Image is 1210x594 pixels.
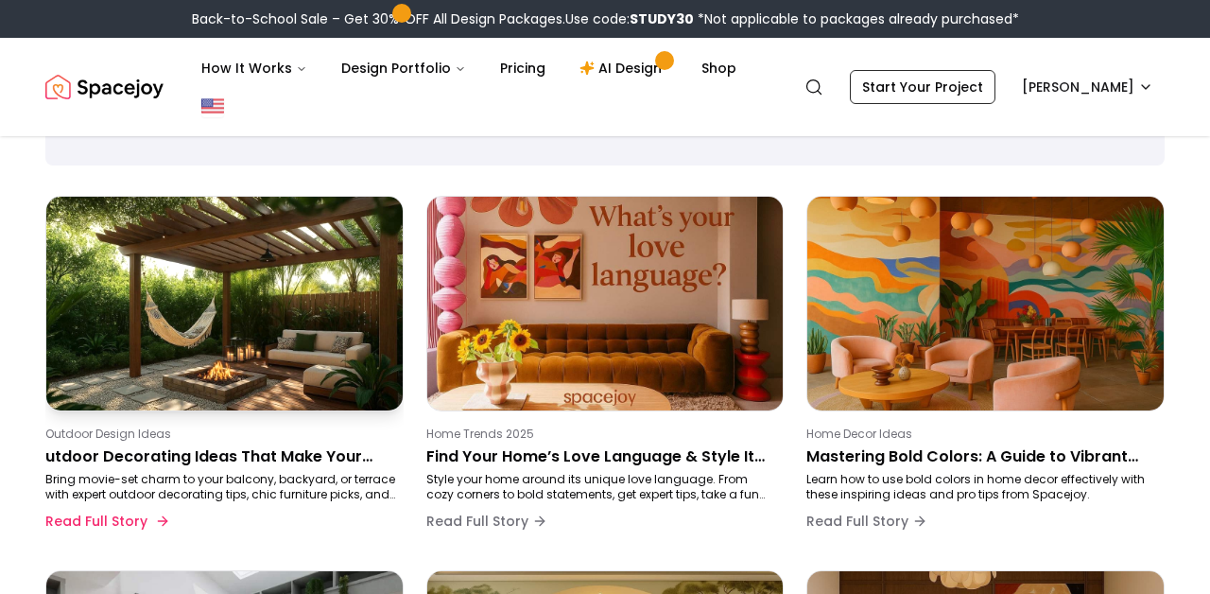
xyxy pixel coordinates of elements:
img: utdoor Decorating Ideas That Make Your Space Feel Straight Out of a Movie [46,197,403,411]
p: Bring movie-set charm to your balcony, backyard, or terrace with expert outdoor decorating tips, ... [45,472,396,502]
img: Mastering Bold Colors: A Guide to Vibrant Home Decor [807,197,1164,411]
nav: Global [45,38,1165,136]
a: utdoor Decorating Ideas That Make Your Space Feel Straight Out of a MovieOutdoor Design Ideasutdo... [45,196,404,548]
a: AI Design [564,49,683,87]
button: [PERSON_NAME] [1011,70,1165,104]
p: Style your home around its unique love language. From cozy corners to bold statements, get expert... [426,472,777,502]
a: Shop [686,49,752,87]
span: Use code: [565,9,694,28]
button: Read Full Story [806,502,927,540]
p: Find Your Home’s Love Language & Style It Like a Pro [426,445,777,468]
button: Read Full Story [426,502,547,540]
p: utdoor Decorating Ideas That Make Your Space Feel Straight Out of a Movie [45,445,396,468]
img: Find Your Home’s Love Language & Style It Like a Pro [427,197,784,411]
img: United States [201,95,224,117]
p: Home Decor Ideas [806,427,1157,442]
img: Spacejoy Logo [45,68,164,106]
a: Start Your Project [850,70,995,104]
button: Read Full Story [45,502,166,540]
a: Pricing [485,49,561,87]
div: Back-to-School Sale – Get 30% OFF All Design Packages. [192,9,1019,28]
a: Spacejoy [45,68,164,106]
p: Mastering Bold Colors: A Guide to Vibrant Home Decor [806,445,1157,468]
p: Learn how to use bold colors in home decor effectively with these inspiring ideas and pro tips fr... [806,472,1157,502]
p: Home Trends 2025 [426,427,777,442]
a: Find Your Home’s Love Language & Style It Like a ProHome Trends 2025Find Your Home’s Love Languag... [426,196,785,548]
b: STUDY30 [630,9,694,28]
p: Outdoor Design Ideas [45,427,396,442]
button: Design Portfolio [326,49,481,87]
nav: Main [186,49,752,87]
span: *Not applicable to packages already purchased* [694,9,1019,28]
button: How It Works [186,49,322,87]
a: Mastering Bold Colors: A Guide to Vibrant Home DecorHome Decor IdeasMastering Bold Colors: A Guid... [806,196,1165,548]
